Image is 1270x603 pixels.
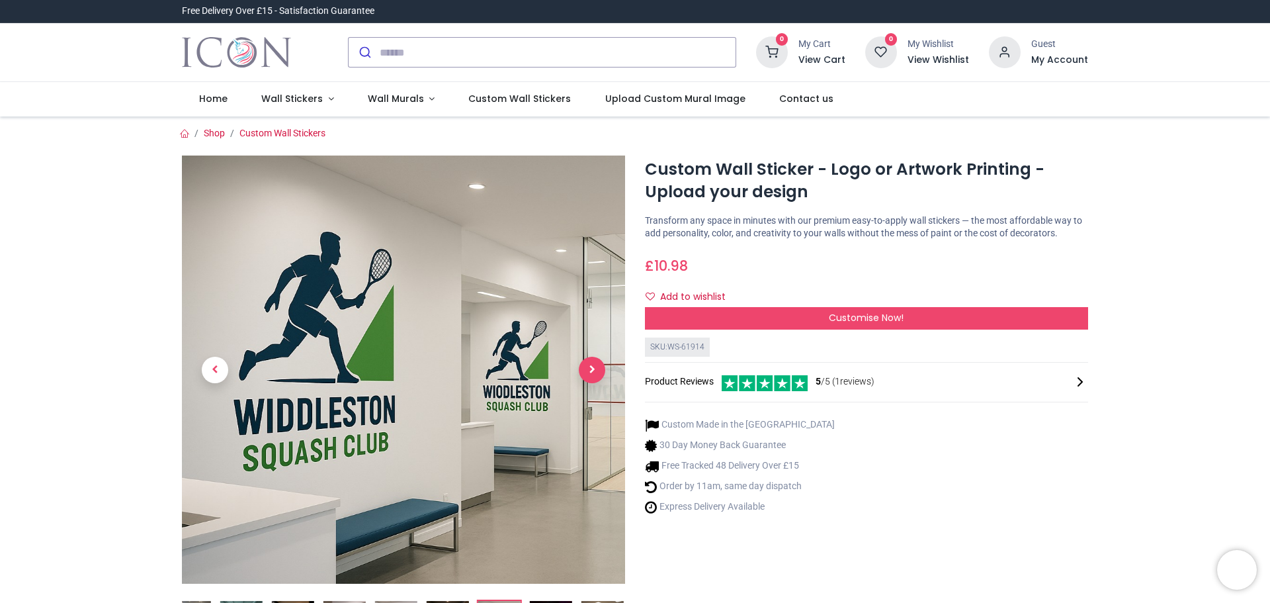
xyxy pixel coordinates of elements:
[645,439,835,453] li: 30 Day Money Back Guarantee
[645,158,1088,204] h1: Custom Wall Sticker - Logo or Artwork Printing - Upload your design
[199,92,228,105] span: Home
[261,92,323,105] span: Wall Stickers
[349,38,380,67] button: Submit
[182,5,374,18] div: Free Delivery Over £15 - Satisfaction Guarantee
[351,82,452,116] a: Wall Murals
[605,92,745,105] span: Upload Custom Mural Image
[468,92,571,105] span: Custom Wall Stickers
[829,311,904,324] span: Customise Now!
[908,54,969,67] a: View Wishlist
[239,128,325,138] a: Custom Wall Stickers
[1031,38,1088,51] div: Guest
[202,357,228,383] span: Previous
[798,54,845,67] a: View Cart
[908,38,969,51] div: My Wishlist
[368,92,424,105] span: Wall Murals
[1217,550,1257,590] iframe: Brevo live chat
[810,5,1088,18] iframe: Customer reviews powered by Trustpilot
[645,373,1088,391] div: Product Reviews
[182,156,625,584] img: Custom Wall Sticker - Logo or Artwork Printing - Upload your design
[646,292,655,301] i: Add to wishlist
[645,338,710,357] div: SKU: WS-61914
[779,92,833,105] span: Contact us
[579,357,605,383] span: Next
[559,220,625,520] a: Next
[182,220,248,520] a: Previous
[865,46,897,57] a: 0
[645,480,835,494] li: Order by 11am, same day dispatch
[645,214,1088,240] p: Transform any space in minutes with our premium easy-to-apply wall stickers — the most affordable...
[756,46,788,57] a: 0
[204,128,225,138] a: Shop
[885,33,898,46] sup: 0
[244,82,351,116] a: Wall Stickers
[645,256,688,275] span: £
[1031,54,1088,67] a: My Account
[645,459,835,473] li: Free Tracked 48 Delivery Over £15
[182,34,291,71] img: Icon Wall Stickers
[645,500,835,514] li: Express Delivery Available
[816,375,874,389] span: /5 ( 1 reviews)
[798,38,845,51] div: My Cart
[645,418,835,432] li: Custom Made in the [GEOGRAPHIC_DATA]
[654,256,688,275] span: 10.98
[816,376,821,387] span: 5
[182,34,291,71] a: Logo of Icon Wall Stickers
[776,33,788,46] sup: 0
[645,286,737,308] button: Add to wishlistAdd to wishlist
